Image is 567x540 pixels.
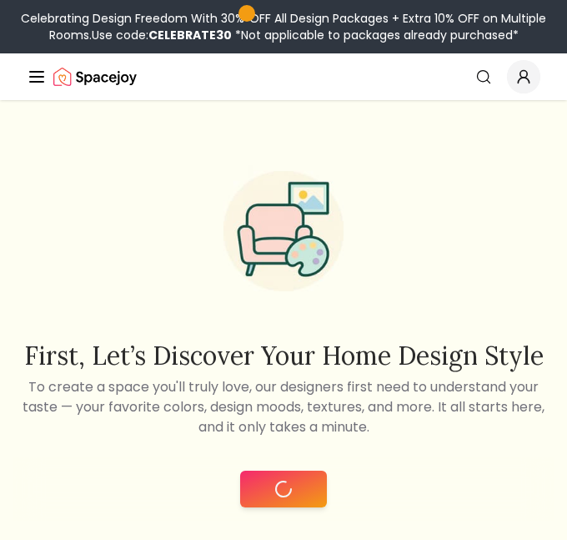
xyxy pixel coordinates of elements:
[7,10,560,43] div: Celebrating Design Freedom With 30% OFF All Design Packages + Extra 10% OFF on Multiple Rooms.
[13,377,554,437] p: To create a space you'll truly love, our designers first need to understand your taste — your fav...
[92,27,232,43] span: Use code:
[53,60,137,93] a: Spacejoy
[27,53,540,100] nav: Global
[13,341,554,371] h2: First, let’s discover your home design style
[53,60,137,93] img: Spacejoy Logo
[148,27,232,43] b: CELEBRATE30
[232,27,519,43] span: *Not applicable to packages already purchased*
[203,151,364,311] img: Start Style Quiz Illustration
